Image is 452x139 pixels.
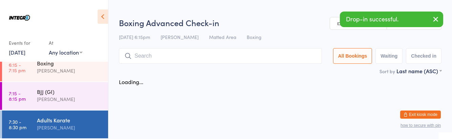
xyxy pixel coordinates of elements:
[247,34,262,40] span: Boxing
[119,48,322,64] input: Search
[333,48,372,64] button: All Bookings
[37,88,102,95] div: BJJ (GI)
[37,116,102,124] div: Adults Karate
[9,62,25,73] time: 6:15 - 7:15 pm
[396,67,441,75] div: Last name (ASC)
[37,95,102,103] div: [PERSON_NAME]
[9,119,26,130] time: 7:30 - 8:30 pm
[2,82,108,110] a: 7:15 -8:15 pmBJJ (GI)[PERSON_NAME]
[379,68,395,75] label: Sort by
[2,111,108,138] a: 7:30 -8:30 pmAdults Karate[PERSON_NAME]
[37,124,102,132] div: [PERSON_NAME]
[9,37,42,48] div: Events for
[400,111,441,119] button: Exit kiosk mode
[406,48,441,64] button: Checked in
[375,48,403,64] button: Waiting
[161,34,199,40] span: [PERSON_NAME]
[119,34,150,40] span: [DATE] 6:15pm
[37,59,102,67] div: Boxing
[7,5,32,31] img: Integr8 Bentleigh
[37,67,102,75] div: [PERSON_NAME]
[209,34,236,40] span: Matted Area
[9,91,26,101] time: 7:15 - 8:15 pm
[49,48,82,56] div: Any location
[400,123,441,128] button: how to secure with pin
[2,54,108,81] a: 6:15 -7:15 pmBoxing[PERSON_NAME]
[9,48,25,56] a: [DATE]
[119,78,143,85] div: Loading...
[340,12,443,27] div: Drop-in successful.
[119,17,441,28] h2: Boxing Advanced Check-in
[49,37,82,48] div: At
